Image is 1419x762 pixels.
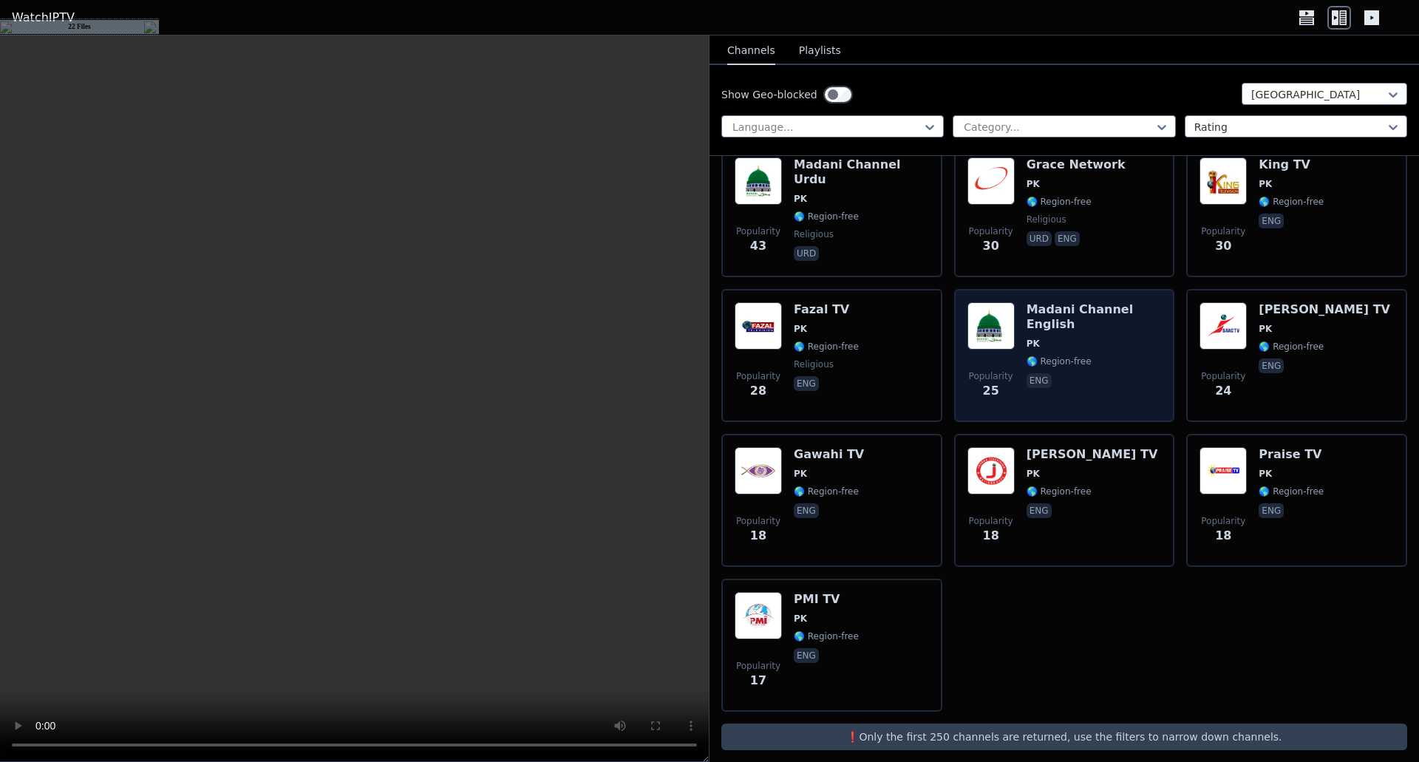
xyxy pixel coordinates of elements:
span: Popularity [736,660,780,672]
p: urd [794,246,819,261]
h6: [PERSON_NAME] TV [1027,447,1158,462]
span: Popularity [736,370,780,382]
span: Popularity [1201,515,1245,527]
span: Popularity [736,225,780,237]
span: 30 [983,237,999,255]
a: WatchIPTV [12,9,75,27]
p: eng [794,503,819,518]
span: 🌎 Region-free [794,211,859,222]
span: Popularity [969,370,1013,382]
img: Madani Channel English [967,302,1015,350]
button: Channels [727,37,775,65]
span: PK [794,193,807,205]
span: PK [1259,178,1272,190]
span: Popularity [1201,370,1245,382]
img: Fazal TV [735,302,782,350]
p: ❗️Only the first 250 channels are returned, use the filters to narrow down channels. [727,729,1401,744]
span: Popularity [969,515,1013,527]
span: 🌎 Region-free [1259,341,1324,353]
h6: Praise TV [1259,447,1324,462]
h6: [PERSON_NAME] TV [1259,302,1390,317]
span: 28 [750,382,766,400]
span: 43 [750,237,766,255]
span: religious [794,228,834,240]
h6: Madani Channel Urdu [794,157,929,187]
p: eng [794,648,819,663]
h6: Fazal TV [794,302,859,317]
span: 🌎 Region-free [1259,196,1324,208]
p: eng [1055,231,1080,246]
span: PK [1027,178,1040,190]
h6: PMI TV [794,592,859,607]
span: 🌎 Region-free [1027,486,1092,497]
span: PK [1027,468,1040,480]
p: urd [1027,231,1052,246]
span: 🌎 Region-free [1027,196,1092,208]
p: eng [794,376,819,391]
h6: Grace Network [1027,157,1126,172]
img: Madani Channel Urdu [735,157,782,205]
span: 18 [983,527,999,545]
span: religious [1027,214,1066,225]
span: 30 [1215,237,1231,255]
span: PK [1027,338,1040,350]
span: PK [794,323,807,335]
span: 18 [750,527,766,545]
span: 24 [1215,382,1231,400]
span: 🌎 Region-free [794,486,859,497]
p: eng [1259,214,1284,228]
p: eng [1027,373,1052,388]
p: eng [1259,503,1284,518]
h6: King TV [1259,157,1324,172]
span: 17 [750,672,766,690]
span: PK [1259,468,1272,480]
img: close16.png [144,21,159,33]
span: 18 [1215,527,1231,545]
span: religious [794,358,834,370]
span: PK [1259,323,1272,335]
span: Popularity [736,515,780,527]
button: Playlists [799,37,841,65]
span: PK [794,468,807,480]
h6: Madani Channel English [1027,302,1162,332]
img: Joshua TV [967,447,1015,494]
p: eng [1259,358,1284,373]
h6: Gawahi TV [794,447,864,462]
img: Isaac TV [1199,302,1247,350]
span: 🌎 Region-free [1259,486,1324,497]
span: PK [794,613,807,625]
td: 22 Files [15,20,144,34]
span: 🌎 Region-free [794,630,859,642]
img: Gawahi TV [735,447,782,494]
p: eng [1027,503,1052,518]
img: King TV [1199,157,1247,205]
span: 25 [983,382,999,400]
span: 🌎 Region-free [1027,356,1092,367]
span: Popularity [969,225,1013,237]
img: Grace Network [967,157,1015,205]
img: Praise TV [1199,447,1247,494]
span: 🌎 Region-free [794,341,859,353]
label: Show Geo-blocked [721,87,817,102]
img: PMI TV [735,592,782,639]
span: Popularity [1201,225,1245,237]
